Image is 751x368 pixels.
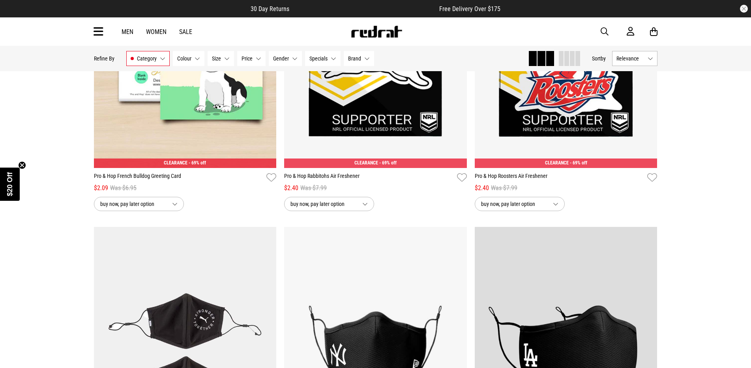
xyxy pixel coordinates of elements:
[164,160,187,166] span: CLEARANCE
[100,199,166,209] span: buy now, pay later option
[126,51,170,66] button: Category
[612,51,657,66] button: Relevance
[570,160,587,166] span: - 69% off
[379,160,397,166] span: - 69% off
[354,160,378,166] span: CLEARANCE
[348,55,361,62] span: Brand
[284,197,374,211] button: buy now, pay later option
[94,197,184,211] button: buy now, pay later option
[273,55,289,62] span: Gender
[94,55,114,62] p: Refine By
[616,55,644,62] span: Relevance
[242,55,253,62] span: Price
[481,199,547,209] span: buy now, pay later option
[208,51,234,66] button: Size
[146,28,167,36] a: Women
[269,51,302,66] button: Gender
[592,54,606,63] button: Sortby
[344,51,374,66] button: Brand
[300,183,327,193] span: Was $7.99
[6,3,30,27] button: Open LiveChat chat widget
[439,5,500,13] span: Free Delivery Over $175
[177,55,191,62] span: Colour
[137,55,157,62] span: Category
[305,5,423,13] iframe: Customer reviews powered by Trustpilot
[601,55,606,62] span: by
[18,161,26,169] button: Close teaser
[475,183,489,193] span: $2.40
[284,183,298,193] span: $2.40
[94,172,264,183] a: Pro & Hop French Bulldog Greeting Card
[6,172,14,196] span: $20 Off
[350,26,403,38] img: Redrat logo
[94,183,108,193] span: $2.09
[475,172,644,183] a: Pro & Hop Roosters Air Freshener
[173,51,204,66] button: Colour
[122,28,133,36] a: Men
[284,172,454,183] a: Pro & Hop Rabbitohs Air Freshener
[475,197,565,211] button: buy now, pay later option
[305,51,341,66] button: Specials
[491,183,517,193] span: Was $7.99
[179,28,192,36] a: Sale
[189,160,206,166] span: - 69% off
[309,55,328,62] span: Specials
[212,55,221,62] span: Size
[545,160,569,166] span: CLEARANCE
[237,51,266,66] button: Price
[110,183,137,193] span: Was $6.95
[251,5,289,13] span: 30 Day Returns
[290,199,356,209] span: buy now, pay later option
